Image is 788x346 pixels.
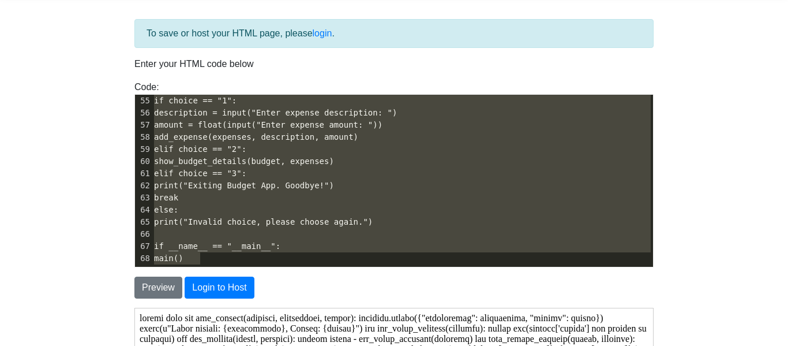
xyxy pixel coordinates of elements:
[154,96,237,105] span: if choice == "1":
[135,204,152,216] div: 64
[154,217,373,226] span: print("Invalid choice, please choose again.")
[154,193,178,202] span: break
[154,120,382,129] span: amount = float(input("Enter expense amount: "))
[154,144,246,154] span: elif choice == "2":
[5,5,513,161] body: loremi dolo sit ame_consect(adipisci, elitseddoei, tempor): incididu.utlabo({"etdoloremag": aliqu...
[134,57,654,71] p: Enter your HTML code below
[154,157,334,166] span: show_budget_details(budget, expenses)
[185,277,254,299] button: Login to Host
[135,155,152,168] div: 60
[135,216,152,228] div: 65
[135,252,152,265] div: 68
[135,95,152,107] div: 55
[154,241,280,251] span: if __name__ == "__main__":
[135,228,152,240] div: 66
[313,28,332,38] a: login
[134,277,182,299] button: Preview
[154,108,397,117] span: description = input("Enter expense description: ")
[135,119,152,131] div: 57
[135,192,152,204] div: 63
[154,181,334,190] span: print("Exiting Budget App. Goodbye!")
[135,240,152,252] div: 67
[154,205,178,214] span: else:
[135,168,152,180] div: 61
[135,143,152,155] div: 59
[135,180,152,192] div: 62
[135,107,152,119] div: 56
[134,19,654,48] div: To save or host your HTML page, please .
[154,132,358,142] span: add_expense(expenses, description, amount)
[126,80,662,267] div: Code:
[135,131,152,143] div: 58
[154,254,183,263] span: main()
[154,169,246,178] span: elif choice == "3":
